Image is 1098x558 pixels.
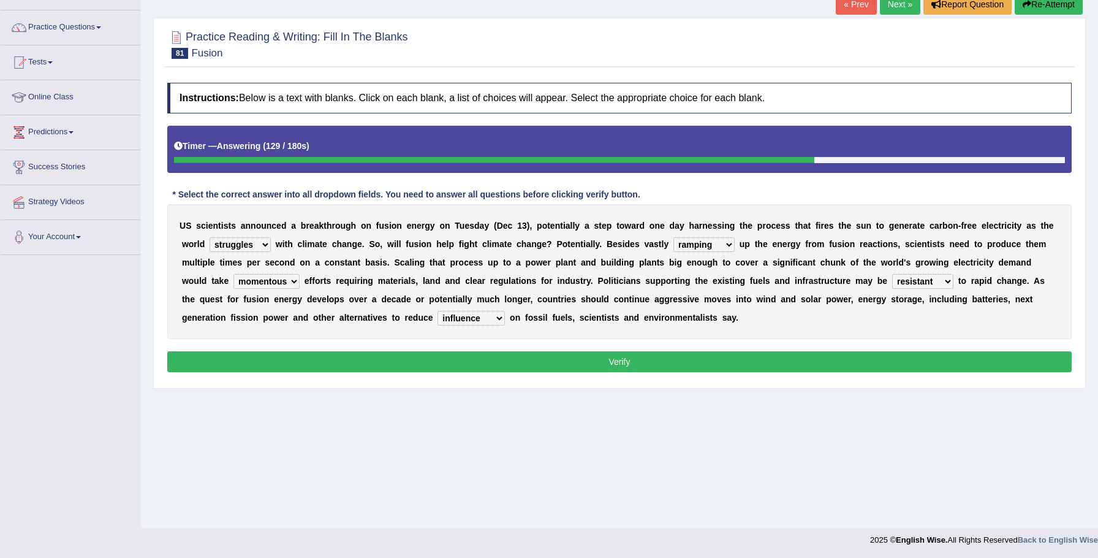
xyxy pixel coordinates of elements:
b: s [196,221,201,231]
b: r [699,221,702,231]
b: e [989,221,994,231]
b: o [649,221,655,231]
b: g [346,221,351,231]
b: o [766,221,771,231]
b: i [206,221,208,231]
b: a [499,239,504,249]
b: f [829,239,832,249]
b: e [464,221,469,231]
b: f [816,221,819,231]
b: l [593,239,596,249]
b: c [771,221,776,231]
b: h [743,221,748,231]
b: a [675,221,680,231]
b: u [861,221,866,231]
b: r [331,221,335,231]
b: n [850,239,855,249]
b: y [1017,221,1022,231]
b: d [281,221,287,231]
a: Practice Questions [1,10,140,41]
b: i [305,239,307,249]
h2: Practice Reading & Writing: Fill In The Blanks [167,28,408,59]
b: n [246,221,251,231]
b: , [380,239,382,249]
b: s [786,221,790,231]
b: s [594,221,599,231]
b: r [964,221,967,231]
b: m [307,239,314,249]
a: Predictions [1,115,140,146]
b: r [860,239,863,249]
b: l [591,239,593,249]
b: t [740,221,743,231]
b: y [430,221,435,231]
b: r [939,221,942,231]
b: n [702,221,708,231]
b: f [406,239,409,249]
b: i [490,239,492,249]
b: l [399,239,401,249]
b: l [986,221,989,231]
b: e [863,239,868,249]
b: s [469,221,474,231]
b: r [787,239,790,249]
b: p [757,221,763,231]
b: c [201,221,206,231]
b: n [866,221,871,231]
b: n [531,239,537,249]
b: e [630,239,635,249]
span: 81 [172,48,188,59]
b: w [182,239,189,249]
b: w [387,239,394,249]
b: B [607,239,613,249]
b: l [572,221,575,231]
b: y [575,221,580,231]
b: e [847,221,852,231]
b: r [1001,221,1004,231]
b: m [817,239,824,249]
a: Online Class [1,80,140,111]
b: g [889,221,895,231]
b: p [607,221,612,231]
b: a [694,221,699,231]
b: e [904,221,909,231]
b: a [585,221,589,231]
a: Strategy Videos [1,185,140,216]
b: s [837,239,842,249]
b: a [291,221,296,231]
b: S [369,239,374,249]
b: f [459,239,462,249]
b: s [654,239,659,249]
b: l [447,239,449,249]
b: g [464,239,469,249]
b: n [267,221,272,231]
b: e [602,221,607,231]
b: T [455,221,460,231]
b: s [856,221,861,231]
b: v [644,239,649,249]
b: e [507,239,512,249]
b: g [537,239,542,249]
b: e [407,221,412,231]
b: s [618,239,623,249]
b: e [782,239,787,249]
b: t [324,221,327,231]
b: p [537,221,542,231]
b: o [256,221,262,231]
b: k [319,221,324,231]
b: s [829,221,834,231]
strong: Back to English Wise [1018,535,1098,545]
b: ? [547,239,552,249]
b: w [624,221,631,231]
b: n [366,221,372,231]
b: t [580,239,583,249]
b: o [375,239,381,249]
b: g [352,239,357,249]
b: n [213,221,219,231]
b: t [218,221,221,231]
b: u [261,221,267,231]
b: t [1014,221,1017,231]
b: l [302,239,305,249]
b: . [599,239,602,249]
b: u [460,221,465,231]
